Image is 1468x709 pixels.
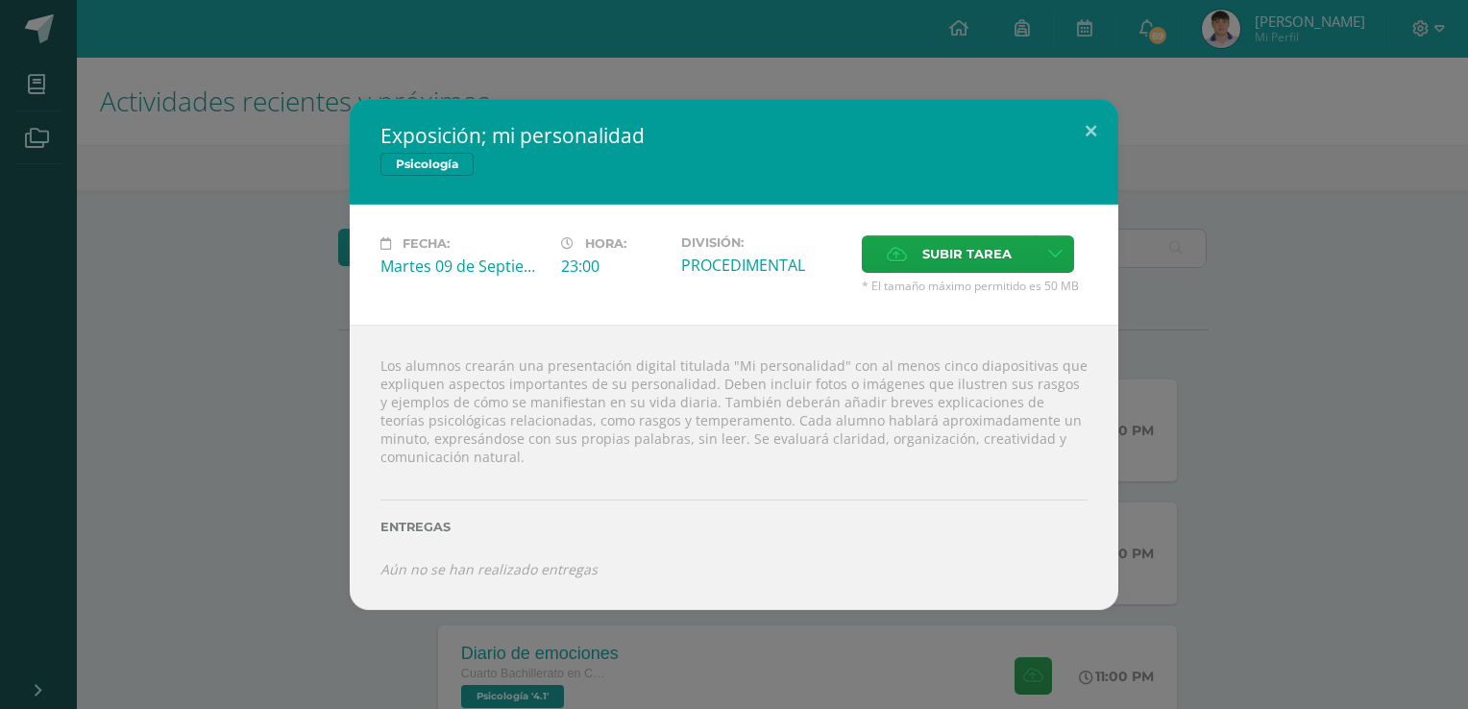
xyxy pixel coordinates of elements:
span: Subir tarea [922,236,1012,272]
h2: Exposición; mi personalidad [380,122,1088,149]
span: * El tamaño máximo permitido es 50 MB [862,278,1088,294]
span: Psicología [380,153,474,176]
span: Hora: [585,236,626,251]
i: Aún no se han realizado entregas [380,560,598,578]
div: Martes 09 de Septiembre [380,256,546,277]
label: División: [681,235,846,250]
div: PROCEDIMENTAL [681,255,846,276]
div: 23:00 [561,256,666,277]
span: Fecha: [403,236,450,251]
label: Entregas [380,520,1088,534]
button: Close (Esc) [1064,99,1118,164]
div: Los alumnos crearán una presentación digital titulada "Mi personalidad" con al menos cinco diapos... [350,325,1118,610]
